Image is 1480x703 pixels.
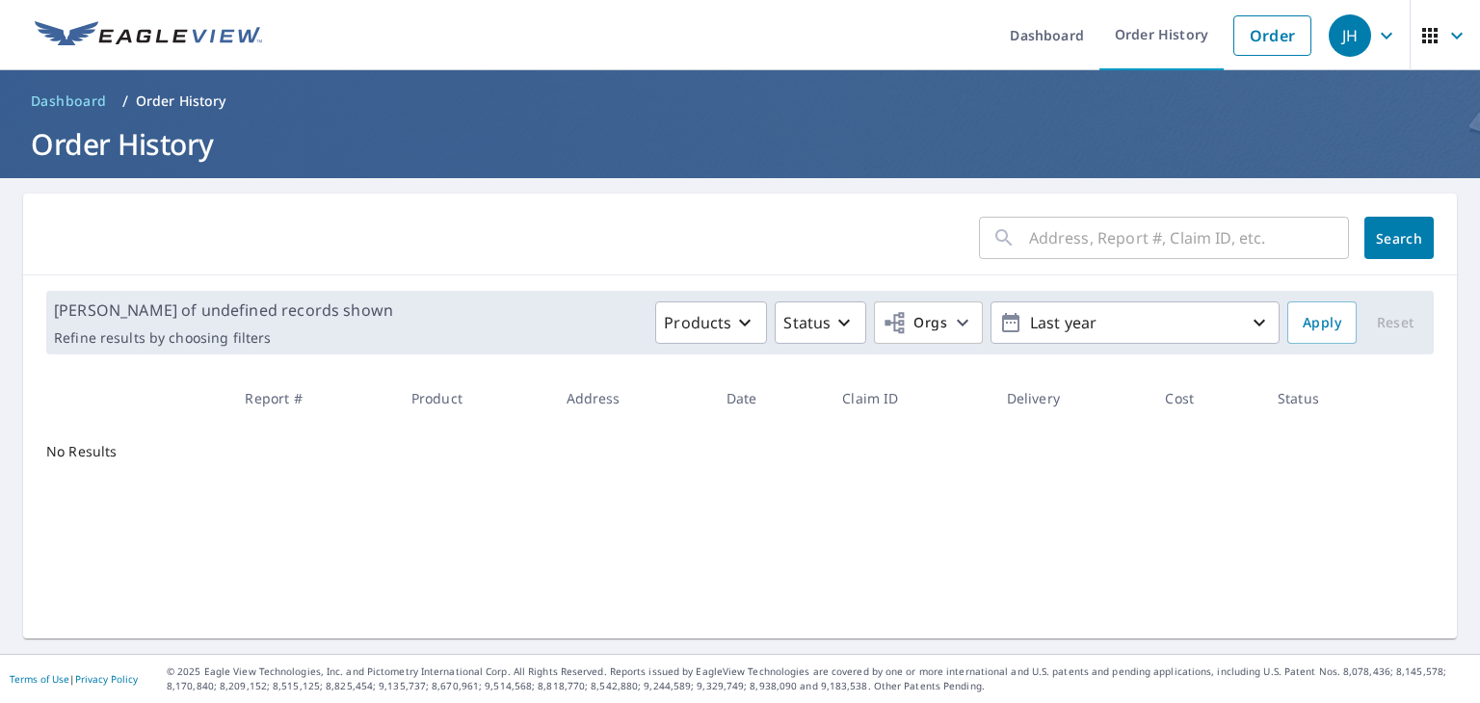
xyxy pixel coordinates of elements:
a: Privacy Policy [75,672,138,686]
a: Order [1233,15,1311,56]
button: Search [1364,217,1434,259]
th: Date [711,370,827,427]
img: EV Logo [35,21,262,50]
input: Address, Report #, Claim ID, etc. [1029,211,1349,265]
p: Products [664,311,731,334]
button: Apply [1287,301,1357,344]
th: Status [1262,370,1399,427]
button: Last year [991,301,1280,344]
button: Products [655,301,767,344]
span: Orgs [883,311,947,335]
a: Terms of Use [10,672,69,686]
p: | [10,673,138,685]
th: Address [551,370,711,427]
nav: breadcrumb [23,86,1457,117]
th: Report # [229,370,395,427]
p: [PERSON_NAME] of undefined records shown [54,299,393,322]
p: © 2025 Eagle View Technologies, Inc. and Pictometry International Corp. All Rights Reserved. Repo... [167,664,1470,693]
th: Product [396,370,551,427]
div: JH [1329,14,1371,57]
span: Search [1380,229,1418,247]
button: Orgs [874,301,983,344]
h1: Order History [23,124,1457,164]
td: No Results [23,427,229,477]
th: Cost [1150,370,1261,427]
li: / [122,90,128,113]
button: Status [775,301,866,344]
p: Status [783,311,831,334]
span: Dashboard [31,91,107,111]
th: Delivery [991,370,1150,427]
p: Refine results by choosing filters [54,329,393,347]
p: Last year [1022,306,1248,340]
span: Apply [1303,311,1341,335]
p: Order History [136,91,226,111]
a: Dashboard [23,86,115,117]
th: Claim ID [827,370,991,427]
